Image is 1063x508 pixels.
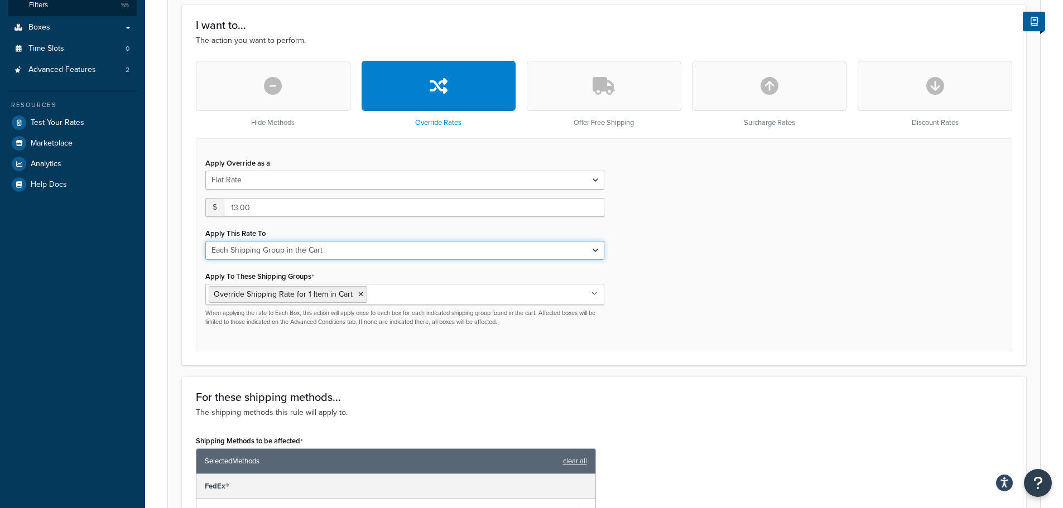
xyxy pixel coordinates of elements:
[31,180,67,190] span: Help Docs
[196,474,595,499] div: FedEx®
[8,38,137,59] a: Time Slots0
[8,17,137,38] a: Boxes
[858,61,1012,127] div: Discount Rates
[8,100,137,110] div: Resources
[31,118,84,128] span: Test Your Rates
[196,437,303,446] label: Shipping Methods to be affected
[196,19,1012,31] h3: I want to...
[126,44,129,54] span: 0
[31,159,61,169] span: Analytics
[205,309,604,326] p: When applying the rate to Each Box, this action will apply once to each box for each indicated sh...
[196,391,1012,403] h3: For these shipping methods...
[28,23,50,32] span: Boxes
[205,198,224,217] span: $
[692,61,847,127] div: Surcharge Rates
[8,60,137,80] li: Advanced Features
[28,44,64,54] span: Time Slots
[29,1,48,10] span: Filters
[527,61,681,127] div: Offer Free Shipping
[214,288,353,300] span: Override Shipping Rate for 1 Item in Cart
[8,154,137,174] a: Analytics
[28,65,96,75] span: Advanced Features
[8,38,137,59] li: Time Slots
[205,229,266,238] label: Apply This Rate To
[31,139,73,148] span: Marketplace
[1024,469,1052,497] button: Open Resource Center
[205,272,314,281] label: Apply To These Shipping Groups
[8,133,137,153] a: Marketplace
[196,407,1012,419] p: The shipping methods this rule will apply to.
[196,61,350,127] div: Hide Methods
[362,61,516,127] div: Override Rates
[8,113,137,133] a: Test Your Rates
[196,35,1012,47] p: The action you want to perform.
[126,65,129,75] span: 2
[121,1,129,10] span: 55
[205,453,557,469] span: Selected Methods
[8,175,137,195] a: Help Docs
[8,60,137,80] a: Advanced Features2
[563,453,587,469] a: clear all
[205,159,270,167] label: Apply Override as a
[1023,12,1045,31] button: Show Help Docs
